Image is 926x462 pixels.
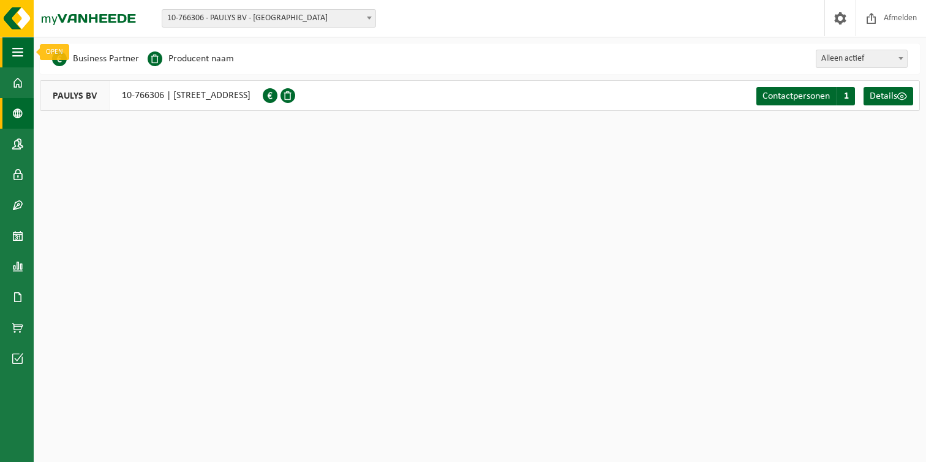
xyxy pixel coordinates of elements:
[148,50,234,68] li: Producent naam
[816,50,908,68] span: Alleen actief
[52,50,139,68] li: Business Partner
[864,87,913,105] a: Details
[816,50,907,67] span: Alleen actief
[40,80,263,111] div: 10-766306 | [STREET_ADDRESS]
[870,91,897,101] span: Details
[162,9,376,28] span: 10-766306 - PAULYS BV - MECHELEN
[762,91,830,101] span: Contactpersonen
[162,10,375,27] span: 10-766306 - PAULYS BV - MECHELEN
[40,81,110,110] span: PAULYS BV
[756,87,855,105] a: Contactpersonen 1
[837,87,855,105] span: 1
